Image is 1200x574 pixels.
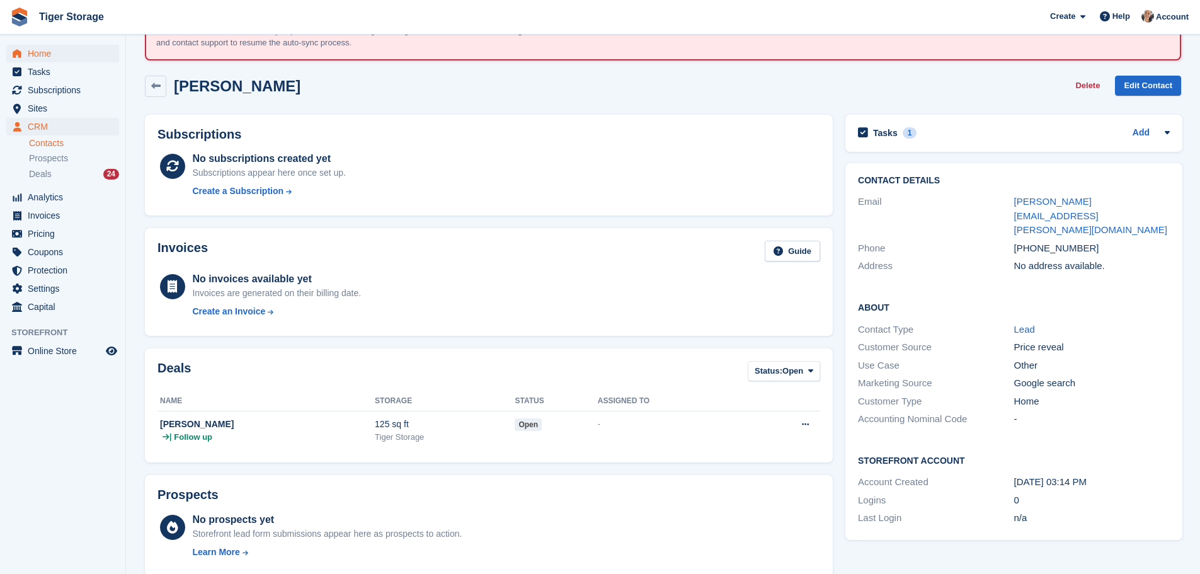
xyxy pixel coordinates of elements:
[192,546,462,559] a: Learn More
[157,488,219,502] h2: Prospects
[375,391,515,411] th: Storage
[6,298,119,316] a: menu
[156,25,629,49] p: An error occurred with the auto-sync process for the site: Tiger Storage . Please review the for ...
[1014,511,1170,525] div: n/a
[873,127,898,139] h2: Tasks
[192,272,361,287] div: No invoices available yet
[1070,76,1105,96] button: Delete
[6,45,119,62] a: menu
[1014,196,1167,235] a: [PERSON_NAME][EMAIL_ADDRESS][PERSON_NAME][DOMAIN_NAME]
[858,259,1014,273] div: Address
[28,188,103,206] span: Analytics
[6,81,119,99] a: menu
[765,241,820,261] a: Guide
[28,207,103,224] span: Invoices
[1014,324,1035,335] a: Lead
[858,475,1014,490] div: Account Created
[1141,10,1154,23] img: Becky Martin
[34,6,109,27] a: Tiger Storage
[174,77,300,95] h2: [PERSON_NAME]
[858,340,1014,355] div: Customer Source
[858,511,1014,525] div: Last Login
[1014,493,1170,508] div: 0
[28,280,103,297] span: Settings
[755,365,782,377] span: Status:
[1050,10,1075,23] span: Create
[1014,376,1170,391] div: Google search
[28,298,103,316] span: Capital
[174,431,212,444] span: Follow up
[160,418,375,431] div: [PERSON_NAME]
[375,431,515,444] div: Tiger Storage
[192,527,462,541] div: Storefront lead form submissions appear here as prospects to action.
[6,100,119,117] a: menu
[29,152,119,165] a: Prospects
[192,185,346,198] a: Create a Subscription
[192,512,462,527] div: No prospects yet
[28,81,103,99] span: Subscriptions
[858,412,1014,427] div: Accounting Nominal Code
[1014,259,1170,273] div: No address available.
[6,63,119,81] a: menu
[1014,340,1170,355] div: Price reveal
[485,26,548,35] a: knowledge base
[6,261,119,279] a: menu
[1014,412,1170,427] div: -
[192,305,265,318] div: Create an Invoice
[598,391,745,411] th: Assigned to
[858,301,1170,313] h2: About
[104,343,119,359] a: Preview store
[192,151,346,166] div: No subscriptions created yet
[858,454,1170,466] h2: Storefront Account
[598,418,745,430] div: -
[6,188,119,206] a: menu
[192,305,361,318] a: Create an Invoice
[858,394,1014,409] div: Customer Type
[858,195,1014,238] div: Email
[748,361,820,382] button: Status: Open
[515,391,597,411] th: Status
[903,127,917,139] div: 1
[782,365,803,377] span: Open
[858,323,1014,337] div: Contact Type
[28,261,103,279] span: Protection
[28,225,103,243] span: Pricing
[169,431,171,444] span: |
[28,243,103,261] span: Coupons
[28,100,103,117] span: Sites
[157,361,191,384] h2: Deals
[28,45,103,62] span: Home
[29,168,119,181] a: Deals 24
[192,185,283,198] div: Create a Subscription
[28,63,103,81] span: Tasks
[1156,11,1189,23] span: Account
[858,376,1014,391] div: Marketing Source
[6,225,119,243] a: menu
[1014,359,1170,373] div: Other
[858,359,1014,373] div: Use Case
[858,493,1014,508] div: Logins
[1014,475,1170,490] div: [DATE] 03:14 PM
[28,342,103,360] span: Online Store
[157,391,375,411] th: Name
[157,241,208,261] h2: Invoices
[1014,394,1170,409] div: Home
[375,418,515,431] div: 125 sq ft
[1014,241,1170,256] div: [PHONE_NUMBER]
[1112,10,1130,23] span: Help
[29,168,52,180] span: Deals
[6,243,119,261] a: menu
[515,418,542,431] span: open
[1115,76,1181,96] a: Edit Contact
[6,118,119,135] a: menu
[10,8,29,26] img: stora-icon-8386f47178a22dfd0bd8f6a31ec36ba5ce8667c1dd55bd0f319d3a0aa187defe.svg
[11,326,125,339] span: Storefront
[192,546,239,559] div: Learn More
[6,207,119,224] a: menu
[6,342,119,360] a: menu
[29,152,68,164] span: Prospects
[192,166,346,180] div: Subscriptions appear here once set up.
[858,241,1014,256] div: Phone
[157,127,820,142] h2: Subscriptions
[858,176,1170,186] h2: Contact Details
